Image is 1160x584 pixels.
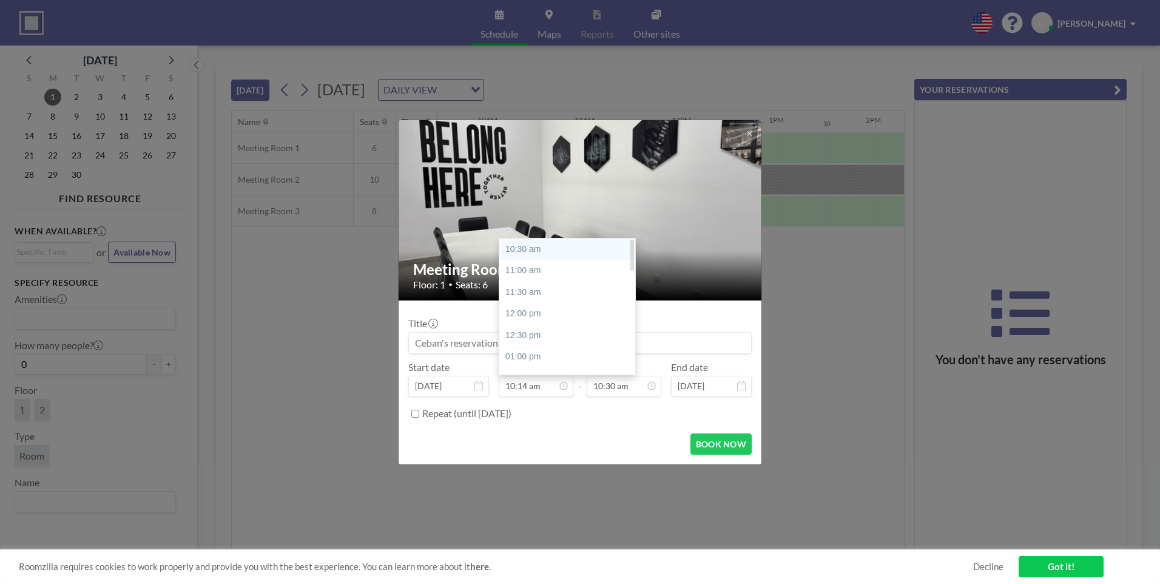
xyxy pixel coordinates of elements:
[413,279,445,291] span: Floor: 1
[408,361,450,373] label: Start date
[19,561,973,572] span: Roomzilla requires cookies to work properly and provide you with the best experience. You can lea...
[499,282,641,304] div: 11:30 am
[399,73,763,347] img: 537.jpg
[409,333,751,353] input: Ceban's reservation
[578,365,582,392] span: -
[671,361,708,373] label: End date
[973,561,1003,572] a: Decline
[413,260,748,279] h2: Meeting Room 1
[470,561,491,572] a: here.
[690,433,752,455] button: BOOK NOW
[422,407,511,419] label: Repeat (until [DATE])
[499,368,641,390] div: 01:30 pm
[499,346,641,368] div: 01:00 pm
[1019,556,1104,577] a: Got it!
[499,239,641,260] div: 10:30 am
[456,279,488,291] span: Seats: 6
[448,280,453,289] span: •
[499,325,641,347] div: 12:30 pm
[499,303,641,325] div: 12:00 pm
[499,260,641,282] div: 11:00 am
[408,317,437,330] label: Title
